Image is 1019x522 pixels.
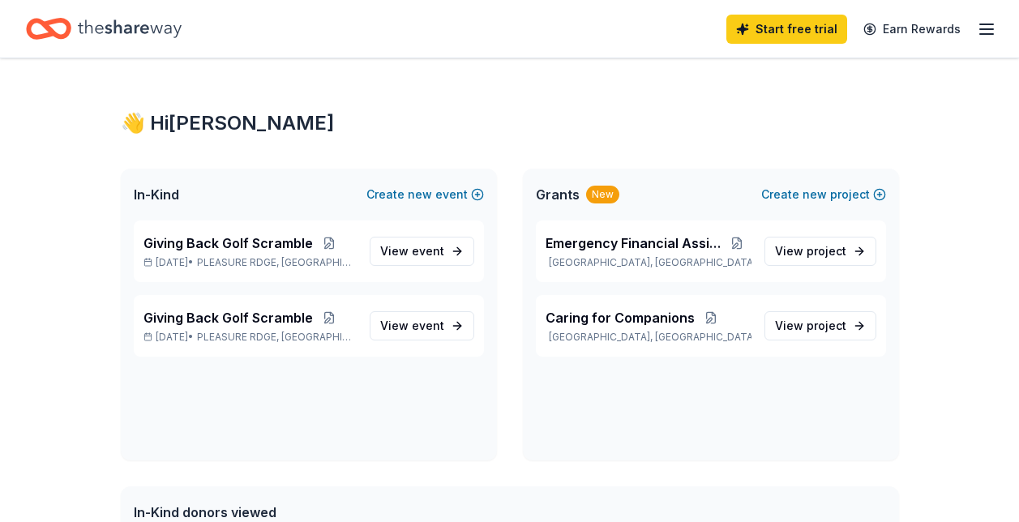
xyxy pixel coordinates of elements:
span: Giving Back Golf Scramble [143,308,313,327]
p: [DATE] • [143,256,357,269]
span: Caring for Companions [546,308,695,327]
button: Createnewproject [761,185,886,204]
span: View [775,316,846,336]
a: Earn Rewards [854,15,970,44]
a: View project [764,311,876,340]
span: View [380,316,444,336]
span: Emergency Financial Assistance [546,233,724,253]
span: event [412,244,444,258]
span: View [775,242,846,261]
a: View event [370,237,474,266]
div: New [586,186,619,203]
p: [GEOGRAPHIC_DATA], [GEOGRAPHIC_DATA] [546,256,751,269]
span: PLEASURE RDGE, [GEOGRAPHIC_DATA] [197,331,356,344]
p: [GEOGRAPHIC_DATA], [GEOGRAPHIC_DATA] [546,331,751,344]
div: In-Kind donors viewed [134,503,461,522]
a: Start free trial [726,15,847,44]
a: View project [764,237,876,266]
span: event [412,319,444,332]
a: View event [370,311,474,340]
span: Giving Back Golf Scramble [143,233,313,253]
a: Home [26,10,182,48]
span: project [807,319,846,332]
span: new [408,185,432,204]
span: View [380,242,444,261]
span: PLEASURE RDGE, [GEOGRAPHIC_DATA] [197,256,356,269]
span: In-Kind [134,185,179,204]
span: new [803,185,827,204]
button: Createnewevent [366,185,484,204]
div: 👋 Hi [PERSON_NAME] [121,110,899,136]
span: project [807,244,846,258]
span: Grants [536,185,580,204]
p: [DATE] • [143,331,357,344]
